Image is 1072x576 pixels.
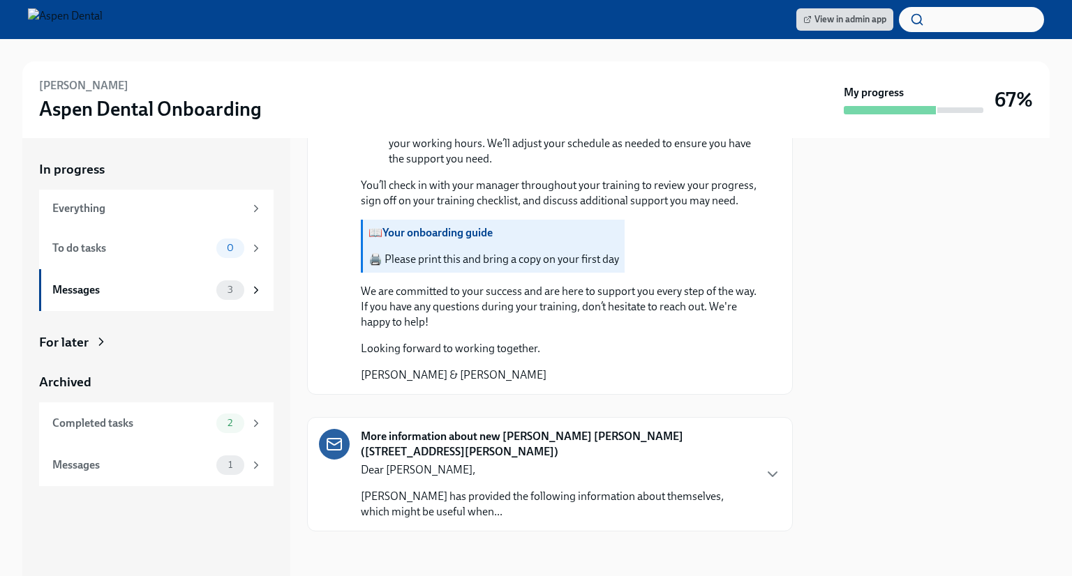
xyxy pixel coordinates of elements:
[39,96,262,121] h3: Aspen Dental Onboarding
[361,489,753,520] p: [PERSON_NAME] has provided the following information about themselves, which might be useful when...
[52,457,211,473] div: Messages
[382,226,493,239] a: Your onboarding guide
[368,225,619,241] p: 📖
[361,367,546,383] p: [PERSON_NAME] & [PERSON_NAME]
[361,178,759,209] p: You’ll check in with your manager throughout your training to review your progress, sign off on y...
[361,429,753,460] strong: More information about new [PERSON_NAME] [PERSON_NAME] ([STREET_ADDRESS][PERSON_NAME])
[803,13,886,26] span: View in admin app
[39,333,89,351] div: For later
[219,418,241,428] span: 2
[52,416,211,431] div: Completed tasks
[361,341,546,356] p: Looking forward to working together.
[796,8,893,31] a: View in admin app
[28,8,103,31] img: Aspen Dental
[39,444,274,486] a: Messages1
[39,373,274,391] a: Archived
[39,269,274,311] a: Messages3
[39,402,274,444] a: Completed tasks2
[52,241,211,256] div: To do tasks
[218,243,242,253] span: 0
[52,282,211,298] div: Messages
[39,227,274,269] a: To do tasks0
[995,87,1033,112] h3: 67%
[220,460,241,470] span: 1
[844,85,904,100] strong: My progress
[389,121,759,167] li: On average, the full online training takes about 60 days, completed during your working hours. We...
[39,333,274,351] a: For later
[39,160,274,179] a: In progress
[361,284,759,330] p: We are committed to your success and are here to support you every step of the way. If you have a...
[39,78,128,93] h6: [PERSON_NAME]
[361,462,753,478] p: Dear [PERSON_NAME],
[39,190,274,227] a: Everything
[368,252,619,267] p: 🖨️ Please print this and bring a copy on your first day
[219,285,241,295] span: 3
[52,201,244,216] div: Everything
